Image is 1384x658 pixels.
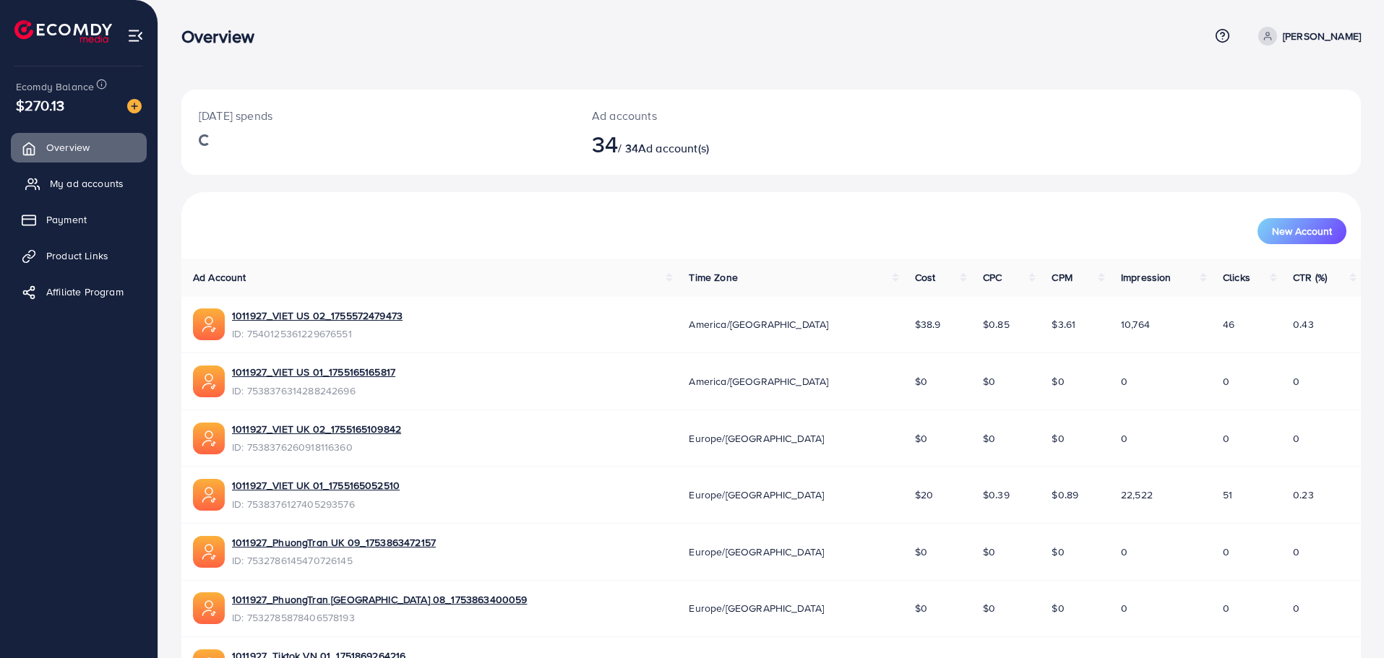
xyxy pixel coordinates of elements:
[1052,488,1078,502] span: $0.89
[689,270,737,285] span: Time Zone
[983,601,995,615] span: $0
[1052,317,1075,332] span: $3.61
[915,374,927,389] span: $0
[232,308,403,323] a: 1011927_VIET US 02_1755572479473
[193,423,225,454] img: ic-ads-acc.e4c84228.svg
[915,431,927,446] span: $0
[11,205,147,234] a: Payment
[232,478,400,493] a: 1011927_VIET UK 01_1755165052510
[46,212,87,227] span: Payment
[638,140,709,156] span: Ad account(s)
[592,107,852,124] p: Ad accounts
[232,326,403,341] span: ID: 7540125361229676551
[1293,317,1314,332] span: 0.43
[1121,545,1127,559] span: 0
[915,270,936,285] span: Cost
[232,365,395,379] a: 1011927_VIET US 01_1755165165817
[232,610,527,625] span: ID: 7532785878406578193
[1052,431,1064,446] span: $0
[1283,27,1361,45] p: [PERSON_NAME]
[983,488,1010,502] span: $0.39
[11,133,147,162] a: Overview
[46,140,90,155] span: Overview
[1293,488,1314,502] span: 0.23
[199,107,557,124] p: [DATE] spends
[1223,374,1229,389] span: 0
[1293,374,1299,389] span: 0
[1052,270,1072,285] span: CPM
[1121,374,1127,389] span: 0
[127,27,144,44] img: menu
[1052,545,1064,559] span: $0
[983,431,995,446] span: $0
[1121,270,1172,285] span: Impression
[1223,431,1229,446] span: 0
[915,488,933,502] span: $20
[193,365,225,397] img: ic-ads-acc.e4c84228.svg
[689,374,828,389] span: America/[GEOGRAPHIC_DATA]
[232,422,401,436] a: 1011927_VIET UK 02_1755165109842
[193,536,225,568] img: ic-ads-acc.e4c84228.svg
[232,535,436,550] a: 1011927_PhuongTran UK 09_1753863472157
[232,384,395,398] span: ID: 7538376314288242696
[50,176,124,191] span: My ad accounts
[232,440,401,454] span: ID: 7538376260918116360
[1121,488,1153,502] span: 22,522
[14,20,112,43] img: logo
[193,479,225,511] img: ic-ads-acc.e4c84228.svg
[232,553,436,568] span: ID: 7532786145470726145
[1223,270,1250,285] span: Clicks
[232,592,527,607] a: 1011927_PhuongTran [GEOGRAPHIC_DATA] 08_1753863400059
[915,601,927,615] span: $0
[689,601,824,615] span: Europe/[GEOGRAPHIC_DATA]
[11,169,147,198] a: My ad accounts
[983,374,995,389] span: $0
[1121,317,1150,332] span: 10,764
[1052,601,1064,615] span: $0
[1293,545,1299,559] span: 0
[11,241,147,270] a: Product Links
[11,277,147,306] a: Affiliate Program
[1223,317,1234,332] span: 46
[1121,601,1127,615] span: 0
[689,545,824,559] span: Europe/[GEOGRAPHIC_DATA]
[689,317,828,332] span: America/[GEOGRAPHIC_DATA]
[1223,601,1229,615] span: 0
[592,130,852,157] h2: / 34
[46,248,108,263] span: Product Links
[915,317,941,332] span: $38.9
[1272,226,1332,236] span: New Account
[16,95,64,116] span: $270.13
[127,99,142,113] img: image
[1258,218,1346,244] button: New Account
[16,79,94,94] span: Ecomdy Balance
[232,497,400,511] span: ID: 7538376127405293576
[1293,270,1327,285] span: CTR (%)
[1252,27,1361,46] a: [PERSON_NAME]
[193,308,225,340] img: ic-ads-acc.e4c84228.svg
[1223,488,1232,502] span: 51
[592,127,618,160] span: 34
[689,431,824,446] span: Europe/[GEOGRAPHIC_DATA]
[1223,545,1229,559] span: 0
[983,545,995,559] span: $0
[46,285,124,299] span: Affiliate Program
[181,26,266,47] h3: Overview
[983,317,1010,332] span: $0.85
[1293,431,1299,446] span: 0
[689,488,824,502] span: Europe/[GEOGRAPHIC_DATA]
[193,270,246,285] span: Ad Account
[915,545,927,559] span: $0
[193,592,225,624] img: ic-ads-acc.e4c84228.svg
[1121,431,1127,446] span: 0
[1052,374,1064,389] span: $0
[1293,601,1299,615] span: 0
[983,270,1002,285] span: CPC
